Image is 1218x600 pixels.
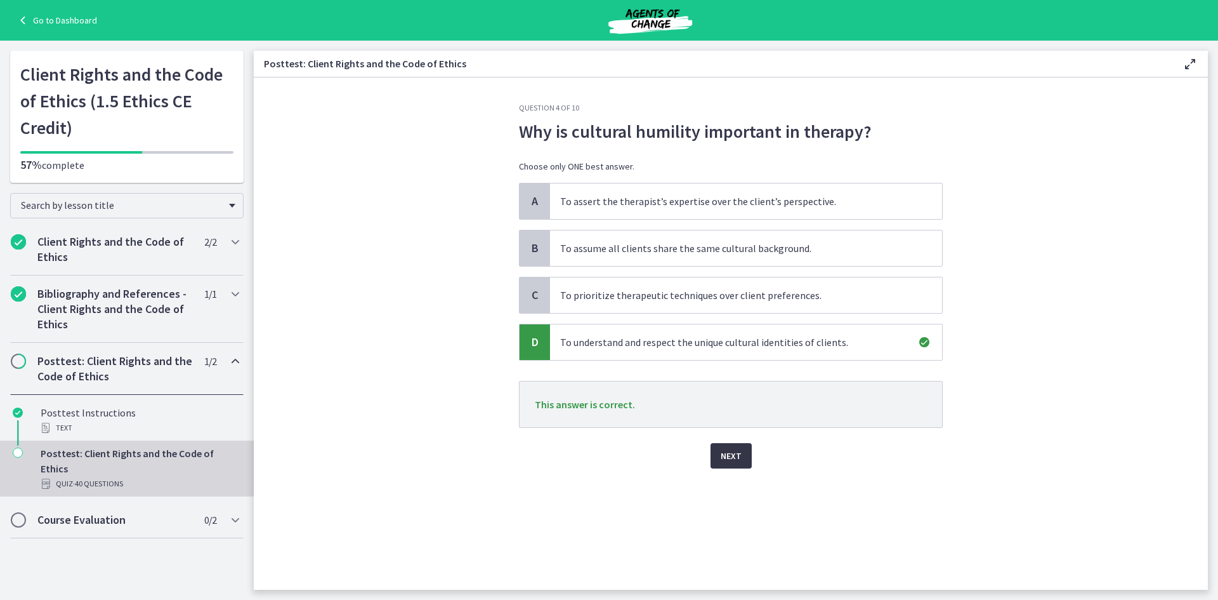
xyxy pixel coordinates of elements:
div: Posttest: Client Rights and the Code of Ethics [41,446,239,491]
div: Posttest Instructions [41,405,239,436]
span: 0 / 2 [204,512,216,528]
i: Completed [11,286,26,302]
span: Next [721,448,742,463]
span: 1 / 2 [204,354,216,369]
i: Completed [13,408,23,418]
span: 2 / 2 [204,234,216,250]
p: Choose only ONE best answer. [519,160,943,173]
span: To assert the therapist’s expertise over the client’s perspective. [550,183,942,219]
span: B [527,241,542,256]
h2: Posttest: Client Rights and the Code of Ethics [37,354,192,384]
span: To prioritize therapeutic techniques over client preferences. [550,277,942,313]
p: complete [20,157,233,173]
div: Text [41,420,239,436]
div: Search by lesson title [10,193,244,218]
button: Next [710,443,752,469]
span: To assume all clients share the same cultural background. [550,230,942,266]
h2: Course Evaluation [37,512,192,528]
a: Go to Dashboard [15,13,97,28]
span: D [527,335,542,350]
span: 57% [20,157,42,172]
span: Why is cultural humility important in therapy? [519,118,943,145]
span: 1 / 1 [204,286,216,302]
h2: Bibliography and References - Client Rights and the Code of Ethics [37,286,192,332]
h2: Client Rights and the Code of Ethics [37,234,192,265]
span: A [527,194,542,209]
h3: Posttest: Client Rights and the Code of Ethics [264,56,1162,71]
img: Agents of Change [574,5,726,36]
div: Quiz [41,476,239,491]
span: · 40 Questions [73,476,123,491]
span: Search by lesson title [21,199,223,211]
h3: Question 4 of 10 [519,103,943,113]
span: C [527,288,542,303]
i: Completed [11,234,26,250]
span: To understand and respect the unique cultural identities of clients. [550,324,942,360]
span: This answer is correct. [535,398,635,411]
h1: Client Rights and the Code of Ethics (1.5 Ethics CE Credit) [20,61,233,141]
